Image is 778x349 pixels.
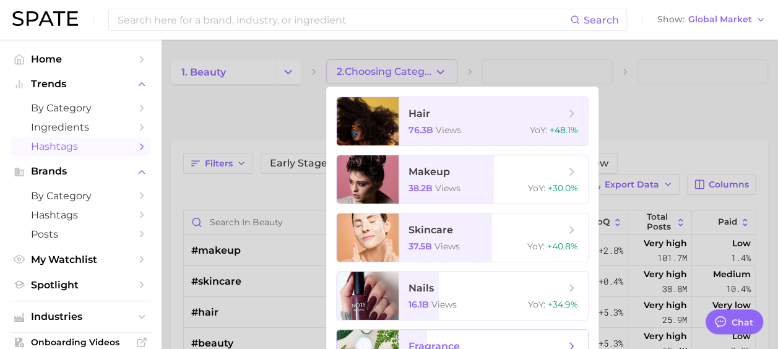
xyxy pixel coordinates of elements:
input: Search here for a brand, industry, or ingredient [116,9,570,30]
a: Hashtags [10,137,151,156]
span: 37.5b [408,241,432,252]
span: +30.0% [548,183,578,194]
button: Trends [10,75,151,93]
button: Brands [10,162,151,181]
span: 16.1b [408,299,429,310]
span: Hashtags [31,140,130,152]
span: skincare [408,224,453,236]
span: 76.3b [408,124,433,136]
a: Ingredients [10,118,151,137]
span: nails [408,282,434,294]
span: +48.1% [550,124,578,136]
span: views [431,299,457,310]
span: Home [31,53,130,65]
span: makeup [408,166,450,178]
a: Spotlight [10,275,151,295]
img: SPATE [12,11,78,26]
a: by Category [10,186,151,205]
span: YoY : [528,299,545,310]
span: Global Market [688,16,752,23]
span: by Category [31,190,130,202]
span: Ingredients [31,121,130,133]
span: Posts [31,228,130,240]
a: My Watchlist [10,250,151,269]
span: YoY : [527,241,545,252]
span: views [435,183,460,194]
span: Spotlight [31,279,130,291]
span: +40.8% [547,241,578,252]
span: YoY : [528,183,545,194]
span: 38.2b [408,183,433,194]
span: YoY : [530,124,547,136]
button: Industries [10,308,151,326]
span: Search [584,14,619,26]
span: Onboarding Videos [31,337,130,348]
span: views [436,124,461,136]
span: My Watchlist [31,254,130,265]
span: Hashtags [31,209,130,221]
button: ShowGlobal Market [654,12,769,28]
a: by Category [10,98,151,118]
span: +34.9% [548,299,578,310]
a: Posts [10,225,151,244]
span: by Category [31,102,130,114]
span: hair [408,108,430,119]
span: views [434,241,460,252]
a: Hashtags [10,205,151,225]
a: Home [10,50,151,69]
span: Industries [31,311,130,322]
span: Show [657,16,685,23]
span: Brands [31,166,130,177]
span: Trends [31,79,130,90]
